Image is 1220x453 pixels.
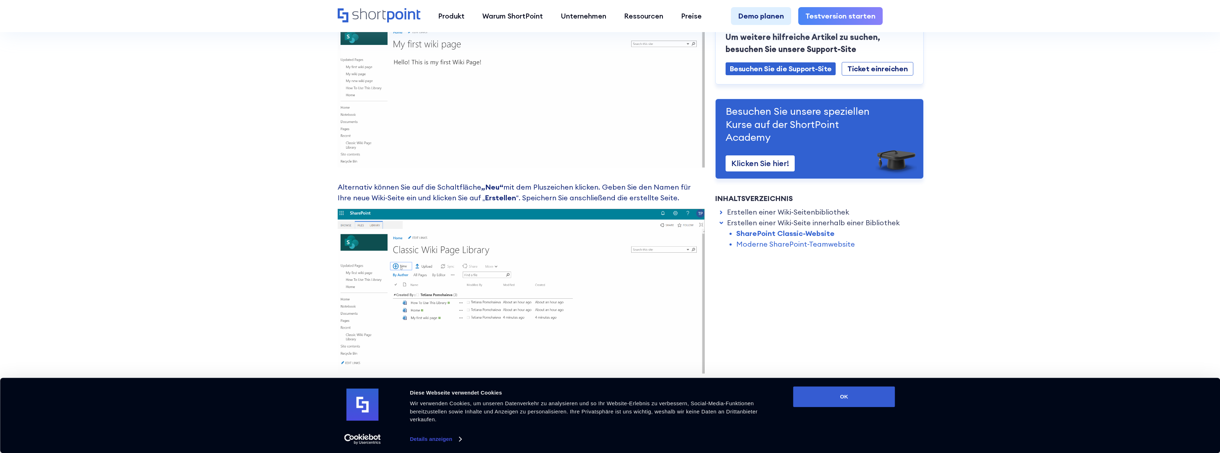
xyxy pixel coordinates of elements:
[793,386,895,407] button: OK
[736,229,835,238] font: SharePoint Classic-Website
[736,228,835,239] a: SharePoint Classic-Website
[727,207,849,217] a: Erstellen einer Wiki-Seitenbibliothek
[736,240,855,248] font: Moderne SharePoint-Teamwebsite
[840,393,848,400] font: OK
[347,389,379,421] img: Logo
[481,182,503,191] font: „Neu“
[338,182,691,202] font: mit dem Pluszeichen klicken. Geben Sie den Namen für Ihre neue Wiki-Seite ein und klicken Sie auf „
[727,207,849,216] font: Erstellen einer Wiki-Seitenbibliothek
[726,32,880,42] font: Um weitere hilfreiche Artikel zu suchen,
[672,7,711,25] a: Preise
[681,11,702,20] font: Preise
[338,8,421,24] a: Heim
[847,64,908,73] font: Ticket einreichen
[410,436,452,442] font: Details anzeigen
[842,62,913,76] a: Ticket einreichen
[615,7,672,25] a: Ressourcen
[730,64,832,73] font: Besuchen Sie die Support-Site
[552,7,615,25] a: Unternehmen
[727,217,900,228] a: Erstellen einer Wiki-Seite innerhalb einer Bibliothek
[338,182,481,191] font: Alternativ können Sie auf die Schaltfläche
[410,434,462,444] a: Details anzeigen
[561,11,606,20] font: Unternehmen
[438,11,464,20] font: Produkt
[726,44,856,54] font: besuchen Sie unsere Support-Site
[624,11,663,20] font: Ressourcen
[726,155,795,171] a: Klicken Sie hier!
[726,105,869,144] font: Besuchen Sie unsere speziellen Kurse auf der ShortPoint Academy
[726,62,836,75] a: Besuchen Sie die Support-Site
[727,218,900,227] font: Erstellen einer Wiki-Seite innerhalb einer Bibliothek
[410,390,502,396] font: Diese Webseite verwendet Cookies
[805,11,876,20] font: Testversion starten
[715,194,793,203] font: Inhaltsverzeichnis
[331,434,394,444] a: Usercentrics Cookiebot - öffnet in einem neuen Fenster
[738,11,784,20] font: Demo planen
[410,400,758,422] font: Wir verwenden Cookies, um unseren Datenverkehr zu analysieren und so Ihr Website-Erlebnis zu verb...
[485,193,516,202] font: Erstellen
[798,7,883,25] a: Testversion starten
[516,193,679,202] font: “. Speichern Sie anschließend die erstellte Seite.
[429,7,473,25] a: Produkt
[473,7,552,25] a: Warum ShortPoint
[482,11,543,20] font: Warum ShortPoint
[731,7,791,25] a: Demo planen
[731,158,789,168] font: Klicken Sie hier!
[736,239,855,249] a: Moderne SharePoint-Teamwebsite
